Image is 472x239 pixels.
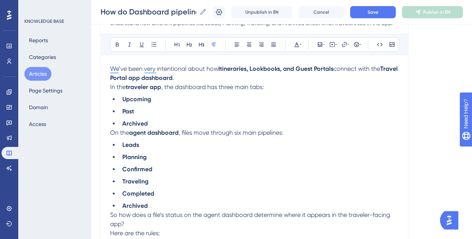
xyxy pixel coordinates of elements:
[122,120,148,127] strong: Archived
[440,209,463,232] iframe: UserGuiding AI Assistant Launcher
[402,6,463,18] button: Publish in EN
[298,6,344,18] button: Cancel
[129,129,179,136] strong: agent dashboard
[122,96,151,103] strong: Upcoming
[24,18,64,24] div: KNOWLEDGE BASE
[122,190,154,197] strong: Completed
[110,211,392,228] span: So how does a file’s status on the agent dashboard determine where it appears in the traveler-fac...
[173,74,174,81] span: .
[122,141,139,148] strong: Leads
[101,6,196,17] input: Article Name
[350,6,396,18] button: Save
[24,67,51,81] button: Articles
[368,9,378,15] span: Save
[122,202,148,209] strong: Archived
[24,33,53,47] button: Reports
[314,9,329,15] span: Cancel
[179,129,283,136] span: , files move through six main pipelines:
[231,6,292,18] button: Unpublish in EN
[245,9,278,15] span: Unpublish in EN
[24,50,61,64] button: Categories
[122,166,152,173] strong: Confirmed
[110,83,126,91] span: In the
[423,9,450,15] span: Publish in EN
[333,65,380,72] span: connect with the
[122,178,149,185] strong: Traveling
[122,153,147,161] strong: Planning
[110,65,218,72] span: We’ve been very intentional about how
[218,65,333,72] strong: Itineraries, Lookbooks, and Guest Portals
[24,117,51,131] button: Access
[24,84,67,97] button: Page Settings
[126,83,161,91] strong: traveler app
[161,83,264,91] span: , the dashboard has three main tabs:
[18,2,48,11] span: Need Help?
[110,229,160,237] span: Here are the rules:
[110,129,129,136] span: On the
[122,108,134,115] strong: Past
[24,100,53,114] button: Domain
